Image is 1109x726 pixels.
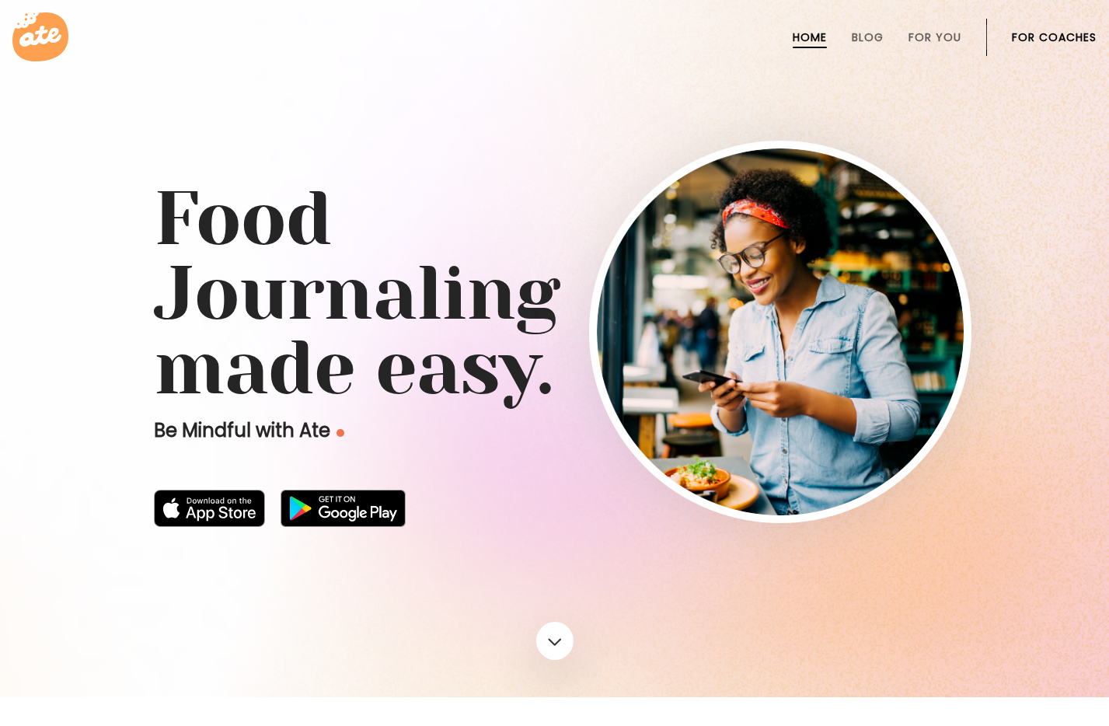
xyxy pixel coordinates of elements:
img: badge-download-google.png [281,490,406,527]
h1: Food Journaling made easy. [154,182,956,406]
a: Home [793,31,827,44]
p: Be Mindful with Ate [154,418,589,443]
img: home-hero-img-rounded.png [597,148,964,515]
a: Blog [852,31,884,44]
img: badge-download-apple.svg [154,490,266,527]
a: For You [908,31,961,44]
a: For Coaches [1012,31,1097,44]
